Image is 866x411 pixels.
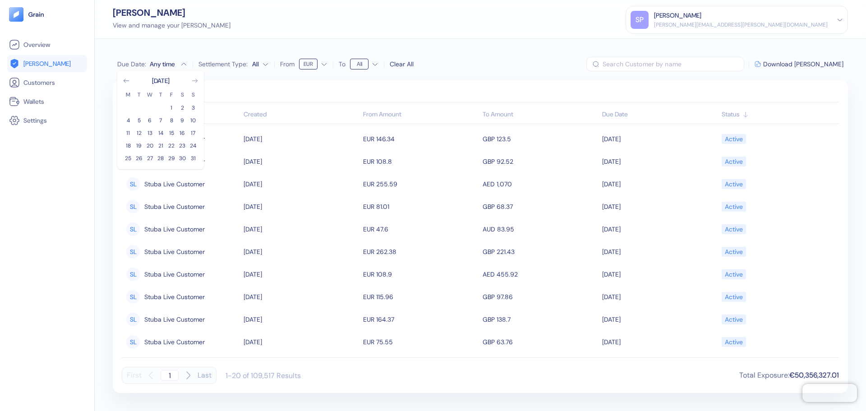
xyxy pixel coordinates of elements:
[123,115,134,126] button: 4
[150,60,177,69] div: Any time
[188,140,198,151] button: 24
[763,61,843,67] span: Download [PERSON_NAME]
[23,40,50,49] span: Overview
[9,115,85,126] a: Settings
[188,91,198,99] th: Sunday
[725,244,743,259] div: Active
[480,195,600,218] td: GBP 68.37
[155,153,166,164] button: 28
[600,308,719,331] td: [DATE]
[155,115,166,126] button: 7
[480,218,600,240] td: AUD 83.95
[155,91,166,99] th: Thursday
[9,96,85,107] a: Wallets
[144,334,205,350] span: Stuba Live Customer
[361,240,480,263] td: EUR 262.38
[113,21,230,30] div: View and manage your [PERSON_NAME]
[244,110,359,119] div: Sort ascending
[480,106,600,124] th: To Amount
[123,128,134,139] button: 11
[9,58,85,69] a: [PERSON_NAME]
[144,267,205,282] span: Stuba Live Customer
[155,128,166,139] button: 14
[361,218,480,240] td: EUR 47.6
[144,128,155,139] button: 13
[390,60,414,69] div: Clear All
[361,128,480,150] td: EUR 146.34
[134,140,144,151] button: 19
[241,331,361,353] td: [DATE]
[9,39,85,50] a: Overview
[361,106,480,124] th: From Amount
[725,312,743,327] div: Active
[23,78,55,87] span: Customers
[480,263,600,286] td: AED 455.92
[191,77,198,84] button: Go to next month
[654,21,828,29] div: [PERSON_NAME][EMAIL_ADDRESS][PERSON_NAME][DOMAIN_NAME]
[23,59,71,68] span: [PERSON_NAME]
[126,290,140,304] div: SL
[480,150,600,173] td: GBP 92.52
[166,153,177,164] button: 29
[177,102,188,113] button: 2
[123,77,130,84] button: Go to previous month
[480,308,600,331] td: GBP 138.7
[603,57,744,71] input: Search Customer by name
[361,195,480,218] td: EUR 81.01
[23,116,47,125] span: Settings
[480,173,600,195] td: AED 1,070
[134,153,144,164] button: 26
[144,312,205,327] span: Stuba Live Customer
[480,331,600,353] td: GBP 63.76
[600,195,719,218] td: [DATE]
[600,353,719,376] td: [DATE]
[126,313,140,326] div: SL
[177,153,188,164] button: 30
[802,384,857,402] iframe: Chatra live chat
[144,153,155,164] button: 27
[600,286,719,308] td: [DATE]
[155,140,166,151] button: 21
[226,371,301,380] div: 1-20 of 109,517 Results
[166,128,177,139] button: 15
[166,140,177,151] button: 22
[113,8,230,17] div: [PERSON_NAME]
[144,289,205,305] span: Stuba Live Customer
[241,150,361,173] td: [DATE]
[600,173,719,195] td: [DATE]
[144,115,155,126] button: 6
[361,173,480,195] td: EUR 255.59
[188,153,198,164] button: 31
[241,195,361,218] td: [DATE]
[241,286,361,308] td: [DATE]
[361,263,480,286] td: EUR 108.9
[126,200,140,213] div: SL
[134,115,144,126] button: 5
[152,76,170,85] div: [DATE]
[600,150,719,173] td: [DATE]
[725,131,743,147] div: Active
[725,154,743,169] div: Active
[241,240,361,263] td: [DATE]
[126,177,140,191] div: SL
[361,286,480,308] td: EUR 115.96
[480,286,600,308] td: GBP 97.86
[280,61,295,67] label: From
[241,173,361,195] td: [DATE]
[188,115,198,126] button: 10
[602,110,717,119] div: Sort ascending
[600,218,719,240] td: [DATE]
[480,128,600,150] td: GBP 123.5
[241,353,361,376] td: [DATE]
[339,61,345,67] label: To
[361,150,480,173] td: EUR 108.8
[117,60,146,69] span: Due Date :
[722,110,834,119] div: Sort ascending
[144,91,155,99] th: Wednesday
[9,7,23,22] img: logo-tablet-V2.svg
[134,91,144,99] th: Tuesday
[9,77,85,88] a: Customers
[126,222,140,236] div: SL
[177,91,188,99] th: Saturday
[198,61,248,67] label: Settlement Type:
